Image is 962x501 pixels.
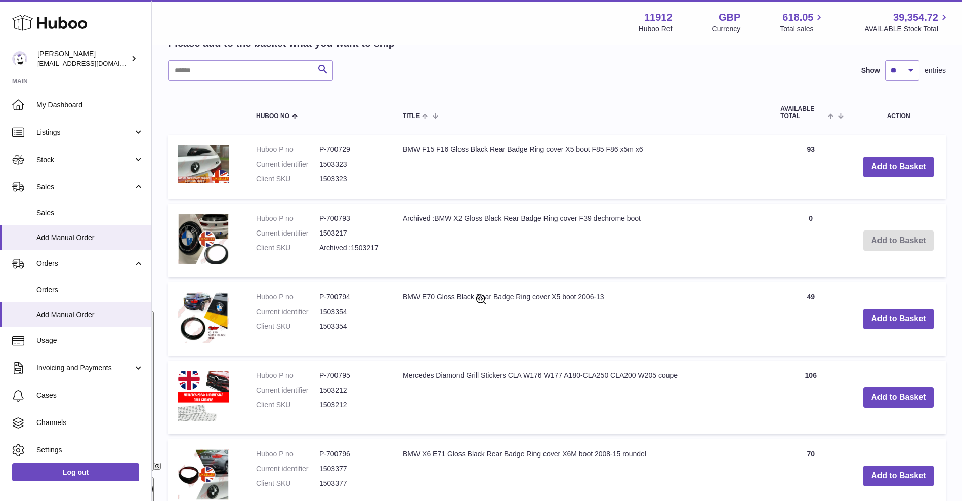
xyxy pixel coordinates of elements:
dt: Current identifier [256,160,319,169]
th: Action [851,96,946,129]
dd: 1503323 [319,174,383,184]
a: 39,354.72 AVAILABLE Stock Total [864,11,950,34]
td: 106 [770,361,851,434]
span: Total sales [780,24,825,34]
dt: Huboo P no [256,449,319,459]
a: 618.05 Total sales [780,11,825,34]
td: BMW E70 Gloss Black Rear Badge Ring cover X5 boot 2006-13 [393,282,770,356]
dd: Archived :1503217 [319,243,383,253]
dd: 1503354 [319,307,383,317]
span: My Dashboard [36,100,144,110]
dt: Huboo P no [256,371,319,380]
span: Stock [36,155,133,165]
dd: 1503212 [319,386,383,395]
button: Add to Basket [863,157,934,177]
span: [EMAIL_ADDRESS][DOMAIN_NAME] [37,59,149,67]
dt: Client SKU [256,174,319,184]
dt: Client SKU [256,400,319,410]
div: [PERSON_NAME] [37,49,129,68]
button: Add to Basket [863,309,934,329]
img: BMW X6 E71 Gloss Black Rear Badge Ring cover X6M boot 2008-15 roundel [178,449,229,500]
dt: Current identifier [256,228,319,238]
span: 618.05 [782,11,813,24]
dt: Client SKU [256,322,319,331]
span: Add Manual Order [36,310,144,320]
dt: Huboo P no [256,292,319,302]
dt: Client SKU [256,243,319,253]
span: 39,354.72 [893,11,938,24]
dd: 1503354 [319,322,383,331]
span: Listings [36,128,133,137]
span: Orders [36,285,144,295]
span: Invoicing and Payments [36,363,133,373]
td: 49 [770,282,851,356]
td: Archived :BMW X2 Gloss Black Rear Badge Ring cover F39 dechrome boot [393,204,770,277]
dd: P-700794 [319,292,383,302]
span: Add Manual Order [36,233,144,243]
img: BMW F15 F16 Gloss Black Rear Badge Ring cover X5 boot F85 F86 x5m x6 [178,145,229,183]
dd: P-700795 [319,371,383,380]
span: Cases [36,391,144,400]
span: Channels [36,418,144,428]
span: entries [925,66,946,75]
td: 0 [770,204,851,277]
strong: 11912 [644,11,673,24]
dd: P-700729 [319,145,383,155]
span: AVAILABLE Total [780,106,825,119]
button: Add to Basket [863,387,934,408]
strong: GBP [719,11,740,24]
a: Log out [12,463,139,481]
span: AVAILABLE Stock Total [864,24,950,34]
div: Huboo Ref [639,24,673,34]
dt: Current identifier [256,307,319,317]
img: info@carbonmyride.com [12,51,27,66]
span: Sales [36,182,133,192]
span: Orders [36,259,133,268]
div: Currency [712,24,741,34]
span: Huboo no [256,113,289,120]
td: 93 [770,135,851,199]
dt: Client SKU [256,479,319,488]
span: Sales [36,208,144,218]
dd: 1503323 [319,160,383,169]
td: BMW F15 F16 Gloss Black Rear Badge Ring cover X5 boot F85 F86 x5m x6 [393,135,770,199]
button: Add to Basket [863,466,934,486]
dd: P-700793 [319,214,383,223]
span: Title [403,113,420,120]
dd: P-700796 [319,449,383,459]
label: Show [861,66,880,75]
td: Mercedes Diamond Grill Stickers CLA W176 W177 A180-CLA250 CLA200 W205 coupe [393,361,770,434]
dd: 1503217 [319,228,383,238]
dt: Current identifier [256,386,319,395]
span: Settings [36,445,144,455]
dt: Huboo P no [256,214,319,223]
img: Archived :BMW X2 Gloss Black Rear Badge Ring cover F39 dechrome boot [178,214,229,264]
dd: 1503212 [319,400,383,410]
dt: Current identifier [256,464,319,474]
img: BMW E70 Gloss Black Rear Badge Ring cover X5 boot 2006-13 [178,292,229,343]
dt: Huboo P no [256,145,319,155]
dd: 1503377 [319,464,383,474]
img: Mercedes Diamond Grill Stickers CLA W176 W177 A180-CLA250 CLA200 W205 coupe [178,371,229,421]
span: Usage [36,336,144,345]
dd: 1503377 [319,479,383,488]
